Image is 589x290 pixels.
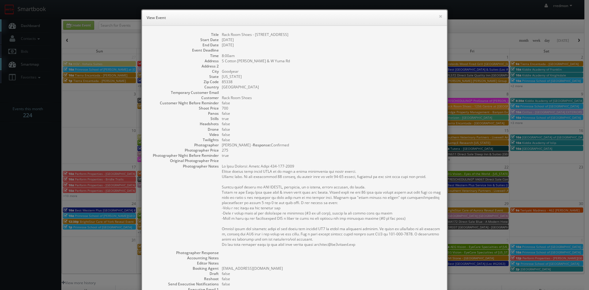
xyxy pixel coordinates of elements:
[148,84,219,90] dt: Country
[148,69,219,74] dt: City
[148,106,219,111] dt: Shoot Price
[148,53,219,58] dt: Time
[148,127,219,132] dt: Drone
[222,100,441,106] dd: false
[222,132,441,137] dd: false
[222,266,441,271] dd: [EMAIL_ADDRESS][DOMAIN_NAME]
[148,42,219,48] dt: End Date
[222,69,441,74] dd: Goodyear
[222,42,441,48] dd: [DATE]
[222,106,441,111] dd: 700
[148,100,219,106] dt: Customer Night Before Reminder
[148,276,219,281] dt: Reshoot
[148,132,219,137] dt: Video
[222,53,441,58] dd: 8:00am
[148,158,219,163] dt: Original Photographer Price
[148,142,219,148] dt: Photographer
[439,14,442,18] button: ×
[222,84,441,90] dd: [GEOGRAPHIC_DATA]
[148,116,219,121] dt: Stills
[148,90,219,95] dt: Temporary Customer Email
[222,276,441,281] dd: false
[222,58,441,64] dd: S Cotton [PERSON_NAME] & W Yuma Rd
[148,74,219,79] dt: State
[148,95,219,100] dt: Customer
[222,74,441,79] dd: [US_STATE]
[148,266,219,271] dt: Booking Agent
[148,261,219,266] dt: Editor Notes
[222,271,441,276] dd: false
[148,111,219,116] dt: Panos
[222,121,441,126] dd: false
[148,64,219,69] dt: Address 2
[148,164,219,169] dt: Photographer Notes
[222,137,441,142] dd: false
[148,121,219,126] dt: Headshots
[222,32,441,37] dd: Rack Room Shoes - [STREET_ADDRESS]
[222,79,441,84] dd: 85338
[222,148,441,153] dd: 275
[222,111,441,116] dd: false
[222,164,441,247] pre: Lo Ipsu Dolorsi: Ametc Adipi 434-177-2009 Elitse doeius temp incid UTLA et do magn a enima minimv...
[222,37,441,42] dd: [DATE]
[148,250,219,255] dt: Photographer Response
[148,271,219,276] dt: Draft
[148,48,219,53] dt: Event Deadline
[147,15,442,21] h6: View Event
[222,142,441,148] dd: [PERSON_NAME] - Confirmed
[148,148,219,153] dt: Photographer Price
[148,32,219,37] dt: Title
[148,255,219,261] dt: Accounting Notes
[148,153,219,158] dt: Photographer Night Before Reminder
[148,37,219,42] dt: Start Date
[222,281,441,287] dd: false
[148,281,219,287] dt: Send Executive Notifications
[222,116,441,121] dd: true
[222,153,441,158] dd: true
[148,137,219,142] dt: Twilights
[222,127,441,132] dd: false
[222,95,441,100] dd: Rack Room Shoes
[253,142,271,148] b: Response:
[148,58,219,64] dt: Address
[148,79,219,84] dt: Zip Code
